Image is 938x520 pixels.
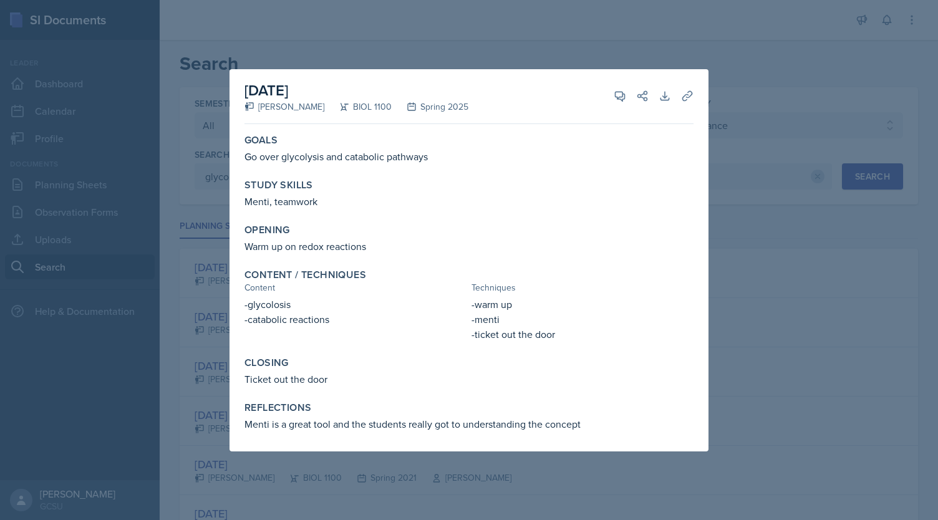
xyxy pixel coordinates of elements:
[324,100,392,113] div: BIOL 1100
[244,194,694,209] p: Menti, teamwork
[244,269,366,281] label: Content / Techniques
[244,312,467,327] p: -catabolic reactions
[244,79,468,102] h2: [DATE]
[244,149,694,164] p: Go over glycolysis and catabolic pathways
[244,372,694,387] p: Ticket out the door
[244,224,290,236] label: Opening
[244,357,289,369] label: Closing
[471,312,694,327] p: -menti
[244,402,311,414] label: Reflections
[471,327,694,342] p: -ticket out the door
[244,416,694,431] p: Menti is a great tool and the students really got to understanding the concept
[244,179,313,191] label: Study Skills
[244,134,278,147] label: Goals
[244,239,694,254] p: Warm up on redox reactions
[392,100,468,113] div: Spring 2025
[244,100,324,113] div: [PERSON_NAME]
[244,281,467,294] div: Content
[471,281,694,294] div: Techniques
[244,297,467,312] p: -glycolosis
[471,297,694,312] p: -warm up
